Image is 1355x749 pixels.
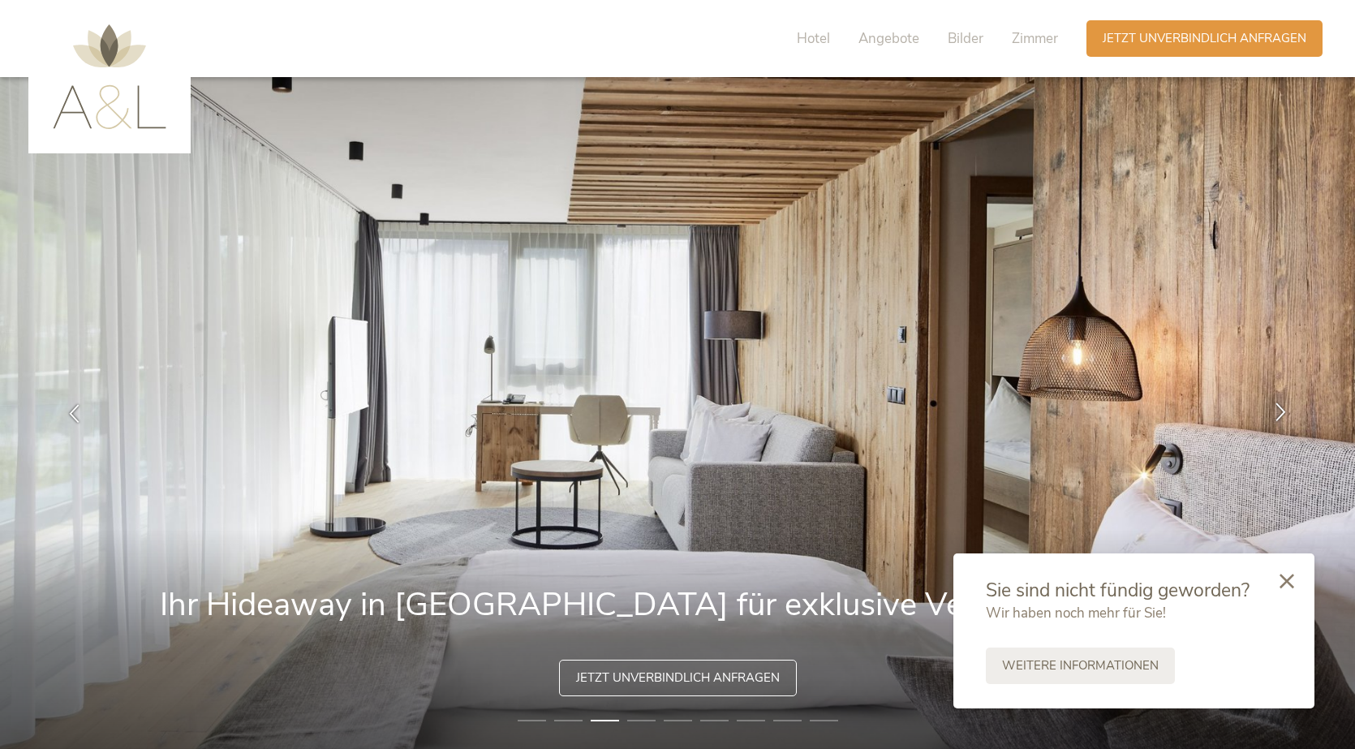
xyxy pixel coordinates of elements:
[53,24,166,129] img: AMONTI & LUNARIS Wellnessresort
[948,29,983,48] span: Bilder
[1012,29,1058,48] span: Zimmer
[797,29,830,48] span: Hotel
[1002,657,1159,674] span: Weitere Informationen
[986,578,1250,603] span: Sie sind nicht fündig geworden?
[576,669,780,687] span: Jetzt unverbindlich anfragen
[1103,30,1306,47] span: Jetzt unverbindlich anfragen
[986,604,1166,622] span: Wir haben noch mehr für Sie!
[858,29,919,48] span: Angebote
[986,648,1175,684] a: Weitere Informationen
